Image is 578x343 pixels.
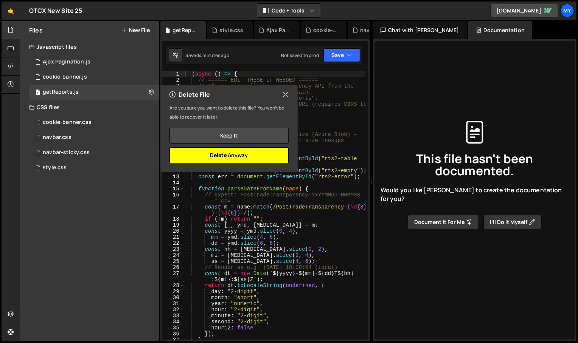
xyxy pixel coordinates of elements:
div: navbar-sticky.css [43,149,90,156]
div: Ajax Pagination.js [43,59,90,65]
div: 25 [162,258,184,264]
div: 16688/47021.js [29,54,159,70]
div: 20 [162,228,184,234]
div: 29 [162,289,184,295]
div: 30 [162,295,184,301]
div: 16688/46716.css [29,130,159,145]
button: Code + Tools [257,4,321,17]
div: cookie-banner.css [43,119,92,126]
span: Would you like [PERSON_NAME] to create the documentation for you? [381,186,569,203]
button: Document it for me [408,215,479,229]
div: 32 [162,307,184,313]
div: Saved [185,52,229,59]
div: 16688/47217.css [29,115,159,130]
div: 34 [162,319,184,325]
h2: Files [29,26,43,34]
div: 23 [162,246,184,252]
button: Keep it [169,128,289,144]
div: 19 [162,222,184,228]
div: Documentation [468,21,532,39]
div: 16 [162,192,184,204]
div: 24 [162,252,184,258]
div: 14 [162,180,184,186]
div: 26 [162,264,184,270]
div: 4 minutes ago [199,52,229,59]
div: style.css [219,26,243,34]
div: 35 [162,325,184,331]
div: OTCX New Site 25 [29,6,82,15]
div: Chat with [PERSON_NAME] [373,21,467,39]
a: [DOMAIN_NAME] [490,4,558,17]
div: cookie-banner.js [43,74,87,80]
div: Not saved to prod [281,52,319,59]
div: getReports.js [172,26,197,34]
p: Are you sure you want to delete this file? You won’t be able to recover it later. [169,104,289,122]
div: 3 [162,83,184,95]
div: 33 [162,313,184,319]
div: 28 [162,283,184,289]
div: Javascript files [20,39,159,54]
div: Ajax Pagination.js [266,26,291,34]
button: I’ll do it myself [483,215,542,229]
div: 22 [162,240,184,246]
div: navbar-sticky.css [360,26,384,34]
span: 1 [36,90,40,96]
div: 16688/46718.css [29,145,159,160]
div: 18 [162,216,184,222]
h2: Delete File [169,90,210,99]
div: CSS files [20,100,159,115]
button: Save [323,48,360,62]
div: 16688/47929.js [29,85,159,100]
div: cookie-banner.js [313,26,337,34]
div: getReports.js [43,89,79,96]
button: Delete Anyway [169,147,289,163]
span: This file hasn't been documented. [381,153,569,177]
div: 31 [162,301,184,307]
div: 16688/47928.css [29,160,159,175]
div: navbar.css [43,134,71,141]
div: 36 [162,331,184,337]
button: New File [121,27,150,33]
div: 27 [162,270,184,283]
div: 1 [162,71,184,77]
a: My [561,4,574,17]
div: 37 [162,337,184,343]
div: 2 [162,77,184,83]
div: 13 [162,174,184,180]
div: 17 [162,204,184,216]
div: 21 [162,234,184,240]
div: 15 [162,186,184,192]
div: 16688/47218.js [29,70,159,85]
div: style.css [43,164,67,171]
a: 🤙 [2,2,20,20]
